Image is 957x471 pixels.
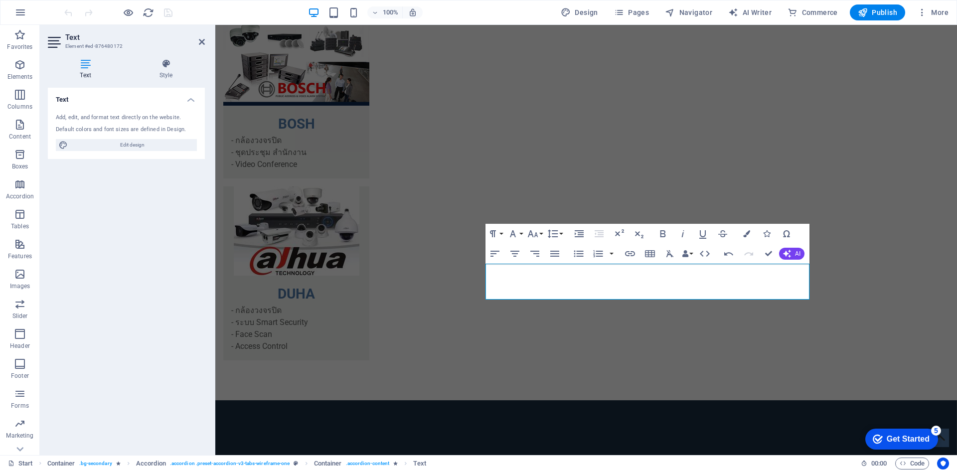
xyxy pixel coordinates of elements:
[545,224,564,244] button: Line Height
[29,11,72,20] div: Get Started
[314,458,342,470] span: Click to select. Double-click to edit
[777,224,796,244] button: Special Characters
[878,460,880,467] span: :
[11,372,29,380] p: Footer
[728,7,772,17] span: AI Writer
[630,224,648,244] button: Subscript
[122,6,134,18] button: Click here to leave preview mode and continue editing
[408,8,417,17] i: On resize automatically adjust zoom level to fit chosen device.
[505,244,524,264] button: Align Center
[895,458,929,470] button: Code
[871,458,887,470] span: 00 00
[48,88,205,106] h4: Text
[570,224,589,244] button: Increase Indent
[7,73,33,81] p: Elements
[393,461,398,466] i: Element contains an animation
[56,126,197,134] div: Default colors and font sizes are defined in Design.
[11,222,29,230] p: Tables
[142,6,154,18] button: reload
[127,59,205,80] h4: Style
[850,4,905,20] button: Publish
[136,458,166,470] span: Click to select. Double-click to edit
[7,103,32,111] p: Columns
[294,461,298,466] i: This element is a customizable preset
[10,282,30,290] p: Images
[784,4,842,20] button: Commerce
[10,342,30,350] p: Header
[788,7,838,17] span: Commerce
[12,162,28,170] p: Boxes
[545,244,564,264] button: Align Justify
[589,244,608,264] button: Ordered List
[660,244,679,264] button: Clear Formatting
[737,224,756,244] button: Colors
[673,224,692,244] button: Italic (Ctrl+I)
[74,2,84,12] div: 5
[71,139,194,151] span: Edit design
[65,42,185,51] h3: Element #ed-876480172
[695,244,714,264] button: HTML
[48,59,127,80] h4: Text
[367,6,403,18] button: 100%
[724,4,776,20] button: AI Writer
[143,7,154,18] i: Reload page
[12,312,28,320] p: Slider
[757,224,776,244] button: Icons
[713,224,732,244] button: Strikethrough
[505,224,524,244] button: Font Family
[116,461,121,466] i: Element contains an animation
[858,7,897,17] span: Publish
[779,248,804,260] button: AI
[47,458,75,470] span: Click to select. Double-click to edit
[590,224,609,244] button: Decrease Indent
[170,458,290,470] span: . accordion .preset-accordion-v3-tabs-wireframe-one
[47,458,426,470] nav: breadcrumb
[79,458,112,470] span: . bg-secondary
[661,4,716,20] button: Navigator
[413,458,426,470] span: Click to select. Double-click to edit
[7,43,32,51] p: Favorites
[525,224,544,244] button: Font Size
[861,458,887,470] h6: Session time
[653,224,672,244] button: Bold (Ctrl+B)
[621,244,639,264] button: Insert Link
[65,33,205,42] h2: Text
[693,224,712,244] button: Underline (Ctrl+U)
[11,402,29,410] p: Forms
[8,5,81,26] div: Get Started 5 items remaining, 0% complete
[6,192,34,200] p: Accordion
[8,252,32,260] p: Features
[485,224,504,244] button: Paragraph Format
[665,7,712,17] span: Navigator
[640,244,659,264] button: Insert Table
[56,114,197,122] div: Add, edit, and format text directly on the website.
[719,244,738,264] button: Undo (Ctrl+Z)
[9,133,31,141] p: Content
[917,7,949,17] span: More
[485,244,504,264] button: Align Left
[6,432,33,440] p: Marketing
[610,4,653,20] button: Pages
[525,244,544,264] button: Align Right
[346,458,390,470] span: . accordion-content
[557,4,602,20] button: Design
[759,244,778,264] button: Confirm (Ctrl+⏎)
[561,7,598,17] span: Design
[913,4,953,20] button: More
[614,7,649,17] span: Pages
[8,458,33,470] a: Click to cancel selection. Double-click to open Pages
[56,139,197,151] button: Edit design
[610,224,629,244] button: Superscript
[608,244,616,264] button: Ordered List
[680,244,694,264] button: Data Bindings
[795,251,800,257] span: AI
[569,244,588,264] button: Unordered List
[557,4,602,20] div: Design (Ctrl+Alt+Y)
[900,458,925,470] span: Code
[937,458,949,470] button: Usercentrics
[739,244,758,264] button: Redo (Ctrl+Shift+Z)
[382,6,398,18] h6: 100%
